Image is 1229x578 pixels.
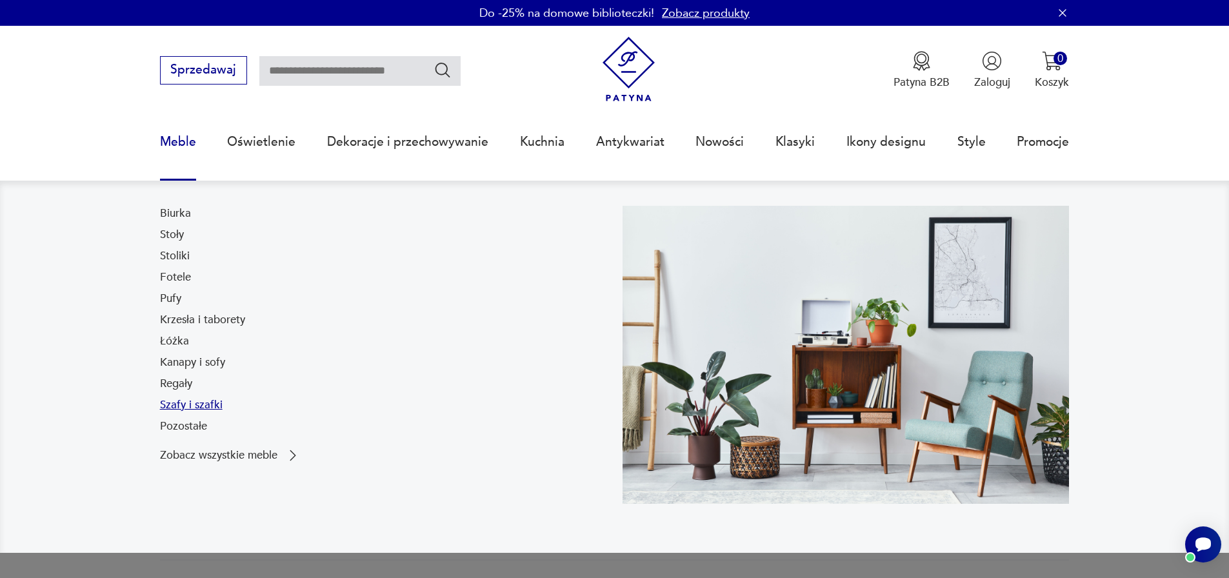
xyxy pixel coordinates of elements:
button: Zaloguj [974,51,1010,90]
a: Krzesła i taborety [160,312,245,328]
a: Zobacz produkty [662,5,750,21]
a: Sprzedawaj [160,66,247,76]
a: Antykwariat [596,112,664,172]
a: Szafy i szafki [160,397,223,413]
button: Patyna B2B [894,51,950,90]
img: Ikonka użytkownika [982,51,1002,71]
button: Sprzedawaj [160,56,247,85]
a: Meble [160,112,196,172]
a: Ikona medaluPatyna B2B [894,51,950,90]
button: 0Koszyk [1035,51,1069,90]
p: Patyna B2B [894,75,950,90]
p: Zobacz wszystkie meble [160,450,277,461]
a: Pozostałe [160,419,207,434]
a: Stoły [160,227,184,243]
a: Style [957,112,986,172]
a: Ikony designu [846,112,926,172]
button: Szukaj [434,61,452,79]
a: Zobacz wszystkie meble [160,448,301,463]
img: Patyna - sklep z meblami i dekoracjami vintage [596,37,661,102]
a: Biurka [160,206,191,221]
p: Zaloguj [974,75,1010,90]
p: Do -25% na domowe biblioteczki! [479,5,654,21]
a: Dekoracje i przechowywanie [327,112,488,172]
a: Klasyki [775,112,815,172]
img: 969d9116629659dbb0bd4e745da535dc.jpg [623,206,1070,504]
a: Kuchnia [520,112,565,172]
a: Regały [160,376,192,392]
div: 0 [1054,52,1067,65]
img: Ikona koszyka [1042,51,1062,71]
p: Koszyk [1035,75,1069,90]
img: Ikona medalu [912,51,932,71]
a: Pufy [160,291,181,306]
a: Oświetlenie [227,112,295,172]
a: Stoliki [160,248,190,264]
a: Kanapy i sofy [160,355,225,370]
a: Łóżka [160,334,189,349]
a: Nowości [695,112,744,172]
iframe: Smartsupp widget button [1185,526,1221,563]
a: Fotele [160,270,191,285]
a: Promocje [1017,112,1069,172]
